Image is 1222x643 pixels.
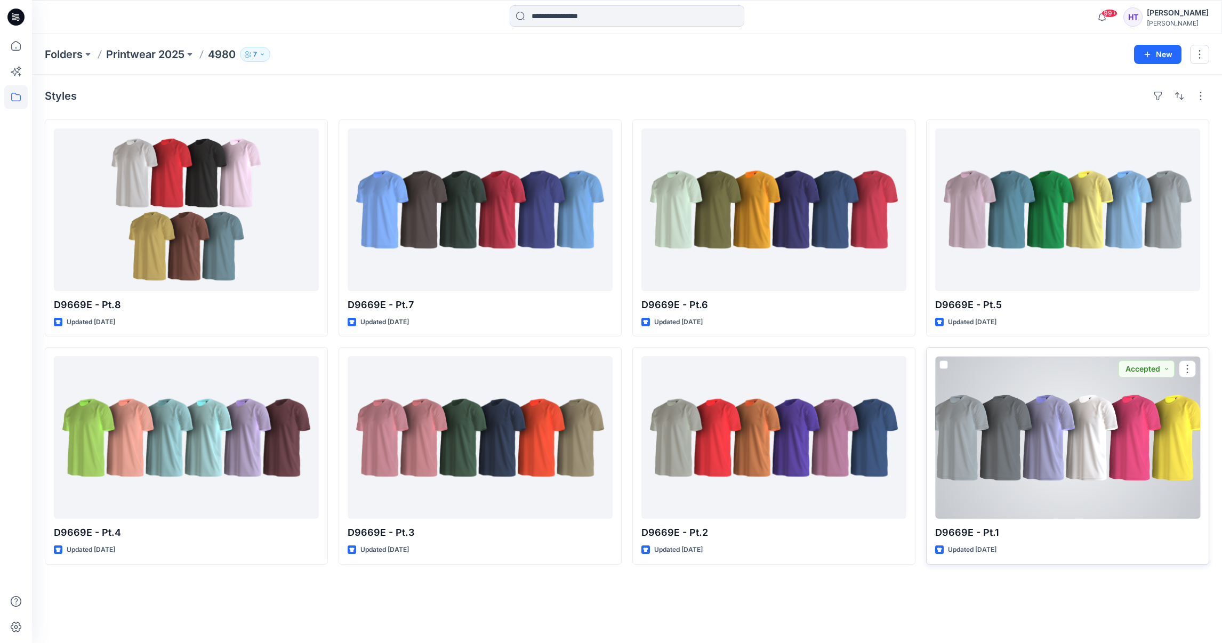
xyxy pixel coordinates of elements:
[935,298,1200,312] p: D9669E - Pt.5
[348,356,613,519] a: D9669E - Pt.3
[253,49,257,60] p: 7
[67,317,115,328] p: Updated [DATE]
[654,544,703,556] p: Updated [DATE]
[54,298,319,312] p: D9669E - Pt.8
[54,525,319,540] p: D9669E - Pt.4
[948,317,996,328] p: Updated [DATE]
[1147,19,1209,27] div: [PERSON_NAME]
[208,47,236,62] p: 4980
[641,128,906,291] a: D9669E - Pt.6
[106,47,184,62] a: Printwear 2025
[348,525,613,540] p: D9669E - Pt.3
[1147,6,1209,19] div: [PERSON_NAME]
[641,356,906,519] a: D9669E - Pt.2
[360,317,409,328] p: Updated [DATE]
[1102,9,1118,18] span: 99+
[641,525,906,540] p: D9669E - Pt.2
[641,298,906,312] p: D9669E - Pt.6
[935,525,1200,540] p: D9669E - Pt.1
[45,90,77,102] h4: Styles
[1134,45,1181,64] button: New
[654,317,703,328] p: Updated [DATE]
[54,128,319,291] a: D9669E - Pt.8
[935,128,1200,291] a: D9669E - Pt.5
[360,544,409,556] p: Updated [DATE]
[948,544,996,556] p: Updated [DATE]
[45,47,83,62] a: Folders
[935,356,1200,519] a: D9669E - Pt.1
[67,544,115,556] p: Updated [DATE]
[240,47,270,62] button: 7
[54,356,319,519] a: D9669E - Pt.4
[348,128,613,291] a: D9669E - Pt.7
[348,298,613,312] p: D9669E - Pt.7
[1123,7,1143,27] div: HT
